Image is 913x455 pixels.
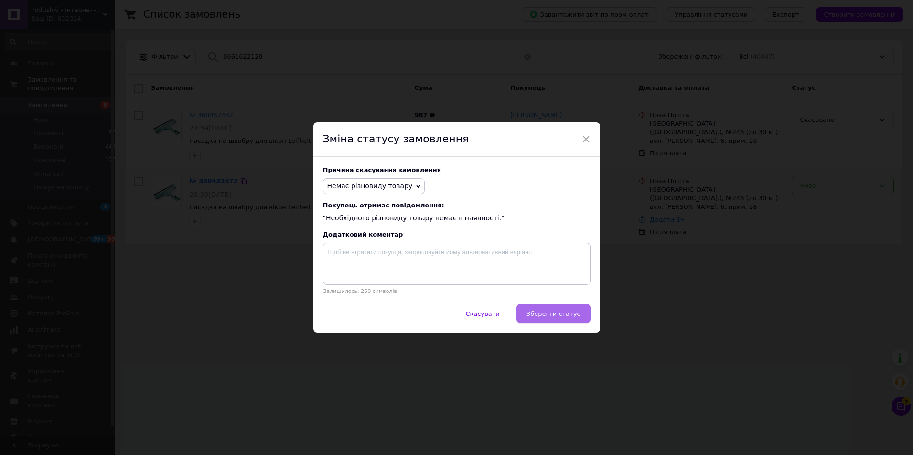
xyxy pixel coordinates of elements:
span: Зберегти статус [526,310,580,317]
span: Скасувати [465,310,499,317]
div: Причина скасування замовлення [323,166,591,173]
button: Зберегти статус [516,304,591,323]
div: "Необхідного різновиду товару немає в наявності." [323,202,591,223]
div: Додатковий коментар [323,231,591,238]
p: Залишилось: 250 символів [323,288,591,294]
div: Зміна статусу замовлення [313,122,600,157]
span: Покупець отримає повідомлення: [323,202,591,209]
span: × [582,131,591,147]
button: Скасувати [455,304,509,323]
span: Немає різновиду товару [327,182,413,190]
